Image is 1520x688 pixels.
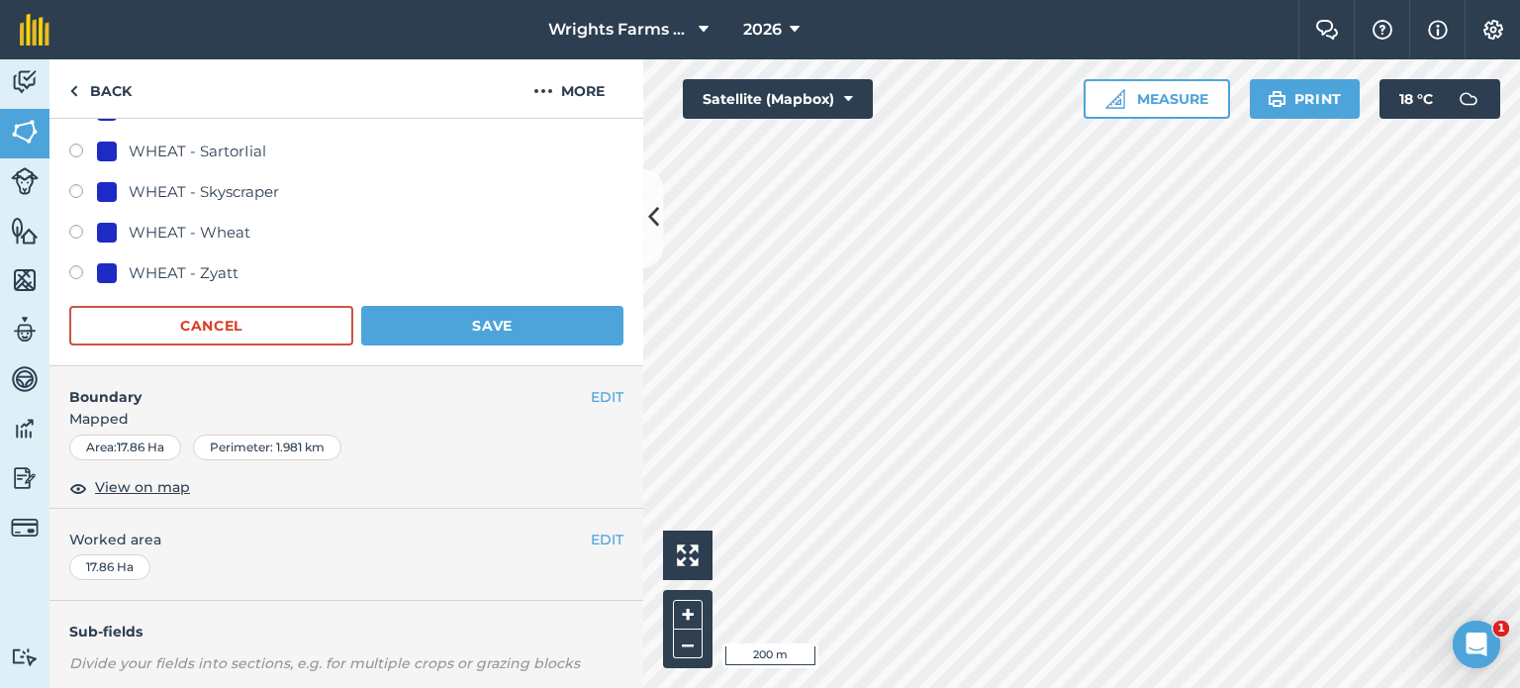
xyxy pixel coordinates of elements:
h4: Sub-fields [49,621,643,642]
span: Mapped [49,408,643,430]
img: svg+xml;base64,PHN2ZyB4bWxucz0iaHR0cDovL3d3dy53My5vcmcvMjAwMC9zdmciIHdpZHRoPSI1NiIgaGVpZ2h0PSI2MC... [11,117,39,147]
div: WHEAT - Skyscraper [129,180,279,204]
img: Ruler icon [1105,89,1125,109]
img: A cog icon [1481,20,1505,40]
img: svg+xml;base64,PHN2ZyB4bWxucz0iaHR0cDovL3d3dy53My5vcmcvMjAwMC9zdmciIHdpZHRoPSI1NiIgaGVpZ2h0PSI2MC... [11,216,39,246]
button: Print [1250,79,1361,119]
img: svg+xml;base64,PHN2ZyB4bWxucz0iaHR0cDovL3d3dy53My5vcmcvMjAwMC9zdmciIHdpZHRoPSI5IiBoZWlnaHQ9IjI0Ii... [69,79,78,103]
span: Worked area [69,529,623,550]
div: WHEAT - SartorIial [129,140,266,163]
img: svg+xml;base64,PHN2ZyB4bWxucz0iaHR0cDovL3d3dy53My5vcmcvMjAwMC9zdmciIHdpZHRoPSIyMCIgaGVpZ2h0PSIyNC... [533,79,553,103]
button: Satellite (Mapbox) [683,79,873,119]
span: 18 ° C [1399,79,1433,119]
button: More [495,59,643,118]
img: svg+xml;base64,PD94bWwgdmVyc2lvbj0iMS4wIiBlbmNvZGluZz0idXRmLTgiPz4KPCEtLSBHZW5lcmF0b3I6IEFkb2JlIE... [11,364,39,394]
img: svg+xml;base64,PD94bWwgdmVyc2lvbj0iMS4wIiBlbmNvZGluZz0idXRmLTgiPz4KPCEtLSBHZW5lcmF0b3I6IEFkb2JlIE... [11,414,39,443]
img: Two speech bubbles overlapping with the left bubble in the forefront [1315,20,1339,40]
a: Back [49,59,151,118]
div: WHEAT - Wheat [129,221,250,245]
img: A question mark icon [1371,20,1394,40]
div: Area : 17.86 Ha [69,435,181,460]
img: Four arrows, one pointing top left, one top right, one bottom right and the last bottom left [677,544,699,566]
button: EDIT [591,529,623,550]
button: View on map [69,476,190,500]
img: svg+xml;base64,PD94bWwgdmVyc2lvbj0iMS4wIiBlbmNvZGluZz0idXRmLTgiPz4KPCEtLSBHZW5lcmF0b3I6IEFkb2JlIE... [11,67,39,97]
img: svg+xml;base64,PD94bWwgdmVyc2lvbj0iMS4wIiBlbmNvZGluZz0idXRmLTgiPz4KPCEtLSBHZW5lcmF0b3I6IEFkb2JlIE... [11,463,39,493]
button: Cancel [69,306,353,345]
span: 2026 [743,18,782,42]
em: Divide your fields into sections, e.g. for multiple crops or grazing blocks [69,654,580,672]
button: EDIT [591,386,623,408]
img: svg+xml;base64,PD94bWwgdmVyc2lvbj0iMS4wIiBlbmNvZGluZz0idXRmLTgiPz4KPCEtLSBHZW5lcmF0b3I6IEFkb2JlIE... [11,647,39,666]
button: + [673,600,703,630]
div: 17.86 Ha [69,554,150,580]
img: svg+xml;base64,PHN2ZyB4bWxucz0iaHR0cDovL3d3dy53My5vcmcvMjAwMC9zdmciIHdpZHRoPSIxNyIgaGVpZ2h0PSIxNy... [1428,18,1448,42]
img: svg+xml;base64,PHN2ZyB4bWxucz0iaHR0cDovL3d3dy53My5vcmcvMjAwMC9zdmciIHdpZHRoPSIxOCIgaGVpZ2h0PSIyNC... [69,476,87,500]
img: svg+xml;base64,PD94bWwgdmVyc2lvbj0iMS4wIiBlbmNvZGluZz0idXRmLTgiPz4KPCEtLSBHZW5lcmF0b3I6IEFkb2JlIE... [11,167,39,195]
span: Wrights Farms Contracting [548,18,691,42]
button: Measure [1084,79,1230,119]
img: svg+xml;base64,PD94bWwgdmVyc2lvbj0iMS4wIiBlbmNvZGluZz0idXRmLTgiPz4KPCEtLSBHZW5lcmF0b3I6IEFkb2JlIE... [1449,79,1488,119]
img: svg+xml;base64,PHN2ZyB4bWxucz0iaHR0cDovL3d3dy53My5vcmcvMjAwMC9zdmciIHdpZHRoPSI1NiIgaGVpZ2h0PSI2MC... [11,265,39,295]
img: svg+xml;base64,PD94bWwgdmVyc2lvbj0iMS4wIiBlbmNvZGluZz0idXRmLTgiPz4KPCEtLSBHZW5lcmF0b3I6IEFkb2JlIE... [11,514,39,541]
button: Save [361,306,623,345]
img: svg+xml;base64,PHN2ZyB4bWxucz0iaHR0cDovL3d3dy53My5vcmcvMjAwMC9zdmciIHdpZHRoPSIxOSIgaGVpZ2h0PSIyNC... [1268,87,1286,111]
h4: Boundary [49,366,591,408]
iframe: Intercom live chat [1453,621,1500,668]
img: fieldmargin Logo [20,14,49,46]
div: Perimeter : 1.981 km [193,435,341,460]
button: 18 °C [1379,79,1500,119]
button: – [673,630,703,658]
div: WHEAT - Zyatt [129,261,238,285]
img: svg+xml;base64,PD94bWwgdmVyc2lvbj0iMS4wIiBlbmNvZGluZz0idXRmLTgiPz4KPCEtLSBHZW5lcmF0b3I6IEFkb2JlIE... [11,315,39,344]
span: View on map [95,476,190,498]
span: 1 [1493,621,1509,637]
